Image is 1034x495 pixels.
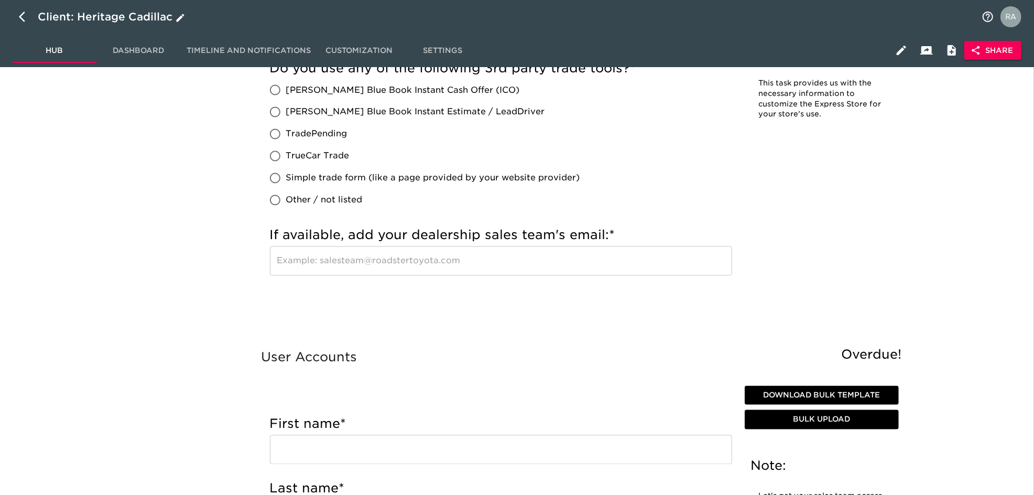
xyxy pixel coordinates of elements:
img: Profile [1000,6,1021,27]
span: Timeline and Notifications [187,44,311,57]
button: Client View [914,38,939,63]
h5: If available, add your dealership sales team's email: [270,227,732,244]
h5: Do you use any of the following 3rd party trade tools? [270,60,732,77]
span: TradePending [286,128,347,141]
span: Customization [323,44,395,57]
input: Example: salesteam@roadstertoyota.com [270,246,732,276]
span: Overdue! [842,347,902,362]
button: Bulk Upload [745,410,899,429]
span: Download Bulk Template [749,389,895,402]
span: Share [973,44,1013,57]
span: Dashboard [103,44,174,57]
h5: User Accounts [262,349,907,366]
span: Other / not listed [286,194,363,207]
div: Client: Heritage Cadillac [38,8,187,25]
h5: Note: [751,458,892,475]
h5: First name [270,416,732,433]
p: This task provides us with the necessary information to customize the Express Store for your stor... [759,78,885,120]
span: TrueCar Trade [286,150,350,163]
span: Hub [19,44,90,57]
span: [PERSON_NAME] Blue Book Instant Estimate / LeadDriver [286,106,545,119]
button: Download Bulk Template [745,386,899,405]
span: Bulk Upload [749,413,895,426]
button: notifications [975,4,1000,29]
span: Settings [407,44,478,57]
button: Share [964,41,1021,60]
span: [PERSON_NAME] Blue Book Instant Cash Offer (ICO) [286,84,520,96]
button: Internal Notes and Comments [939,38,964,63]
span: Simple trade form (like a page provided by your website provider) [286,172,580,185]
button: Edit Hub [889,38,914,63]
